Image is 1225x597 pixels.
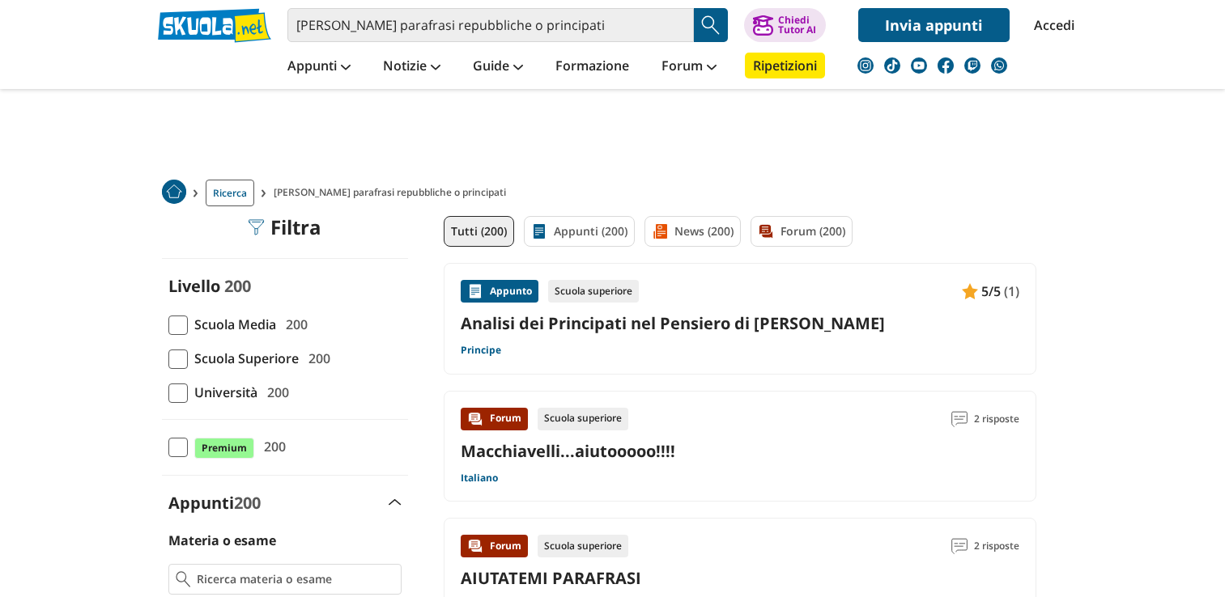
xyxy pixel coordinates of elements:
[644,216,741,247] a: News (200)
[744,8,826,42] button: ChiediTutor AI
[257,436,286,457] span: 200
[991,57,1007,74] img: WhatsApp
[461,567,641,589] a: AIUTATEMI PARAFRASI
[389,499,402,506] img: Apri e chiudi sezione
[981,281,1001,302] span: 5/5
[751,216,853,247] a: Forum (200)
[652,223,668,239] img: News filtro contenuto
[283,53,355,82] a: Appunti
[261,382,289,403] span: 200
[469,53,527,82] a: Guide
[778,15,816,35] div: Chiedi Tutor AI
[279,314,308,335] span: 200
[657,53,721,82] a: Forum
[162,180,186,204] img: Home
[274,180,513,206] span: [PERSON_NAME] parafrasi repubbliche o principati
[168,531,276,549] label: Materia o esame
[287,8,694,42] input: Cerca appunti, riassunti o versioni
[745,53,825,78] a: Ripetizioni
[168,492,261,514] label: Appunti
[974,408,1019,430] span: 2 risposte
[444,216,514,247] a: Tutti (200)
[176,571,191,587] img: Ricerca materia o esame
[758,223,774,239] img: Forum filtro contenuto
[461,472,498,485] a: Italiano
[694,8,728,42] button: Search Button
[911,57,927,74] img: youtube
[194,438,254,459] span: Premium
[964,57,980,74] img: twitch
[461,408,528,430] div: Forum
[699,13,723,37] img: Cerca appunti, riassunti o versioni
[188,382,257,403] span: Università
[168,275,220,297] label: Livello
[538,535,628,557] div: Scuola superiore
[467,283,483,299] img: Appunti contenuto
[551,53,633,82] a: Formazione
[379,53,444,82] a: Notizie
[188,348,299,369] span: Scuola Superiore
[884,57,900,74] img: tiktok
[461,312,1019,334] a: Analisi dei Principati nel Pensiero di [PERSON_NAME]
[248,216,321,239] div: Filtra
[467,411,483,427] img: Forum contenuto
[857,57,874,74] img: instagram
[197,571,393,587] input: Ricerca materia o esame
[461,535,528,557] div: Forum
[224,275,251,297] span: 200
[162,180,186,206] a: Home
[974,535,1019,557] span: 2 risposte
[1004,281,1019,302] span: (1)
[951,411,968,427] img: Commenti lettura
[938,57,954,74] img: facebook
[302,348,330,369] span: 200
[234,492,261,514] span: 200
[188,314,276,335] span: Scuola Media
[461,440,675,462] a: Macchiavelli...aiutooooo!!!!
[531,223,547,239] img: Appunti filtro contenuto
[951,538,968,554] img: Commenti lettura
[206,180,254,206] a: Ricerca
[467,538,483,554] img: Forum contenuto
[461,344,501,357] a: Principe
[1034,8,1068,42] a: Accedi
[248,219,264,235] img: Filtra filtri mobile
[524,216,635,247] a: Appunti (200)
[538,408,628,430] div: Scuola superiore
[461,280,538,303] div: Appunto
[548,280,639,303] div: Scuola superiore
[858,8,1010,42] a: Invia appunti
[962,283,978,299] img: Appunti contenuto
